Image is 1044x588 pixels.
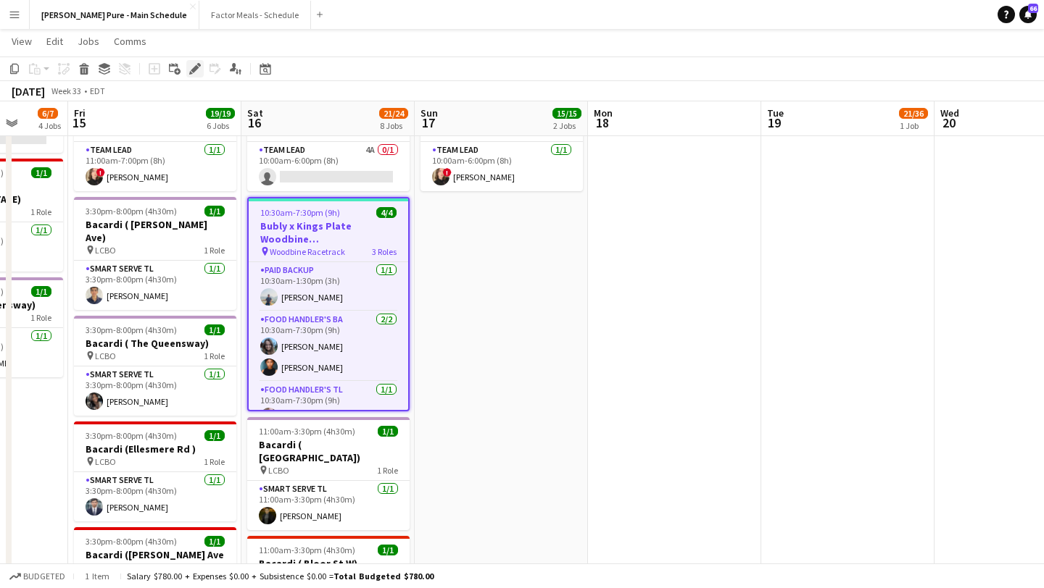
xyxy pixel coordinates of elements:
span: LCBO [95,350,116,361]
span: ! [443,168,452,177]
div: Salary $780.00 + Expenses $0.00 + Subsistence $0.00 = [127,571,434,581]
div: 8 Jobs [380,120,407,131]
app-card-role: Smart Serve TL1/13:30pm-8:00pm (4h30m)[PERSON_NAME] [74,366,236,416]
span: Week 33 [48,85,84,96]
h3: Bacardi ( Bloor St W) [247,557,410,570]
span: 11:00am-3:30pm (4h30m) [259,426,355,437]
h3: Bacardi ([PERSON_NAME] Ave W ) [74,548,236,574]
span: 1/1 [204,536,225,547]
span: Tue [767,106,784,119]
span: 66 [1028,4,1038,13]
span: LCBO [95,245,116,256]
app-job-card: 10:30am-7:30pm (9h)4/4Bubly x Kings Plate Woodbine [GEOGRAPHIC_DATA] Woodbine Racetrack3 RolesPai... [247,197,410,411]
span: 1/1 [204,324,225,335]
h3: Bacardi ( The Queensway) [74,337,236,350]
div: EDT [90,85,105,96]
app-job-card: 3:30pm-8:00pm (4h30m)1/1Bacardi ( The Queensway) LCBO1 RoleSmart Serve TL1/13:30pm-8:00pm (4h30m)... [74,316,236,416]
span: 20 [938,114,959,131]
span: 4/4 [376,207,397,218]
span: 1 Role [30,312,51,323]
span: 1 Role [30,206,51,217]
app-card-role: Team Lead1/110:00am-6:00pm (8h)![PERSON_NAME] [420,142,583,191]
a: Jobs [72,32,105,51]
app-card-role: Team Lead1/111:00am-7:00pm (8h)![PERSON_NAME] [74,142,236,191]
span: Fri [74,106,86,119]
a: Comms [108,32,152,51]
span: 3:30pm-8:00pm (4h30m) [86,324,177,335]
h3: Bacardi ( [GEOGRAPHIC_DATA]) [247,438,410,464]
span: ! [96,168,105,177]
app-card-role: Smart Serve TL1/13:30pm-8:00pm (4h30m)[PERSON_NAME] [74,261,236,310]
span: 15 [72,114,86,131]
span: Jobs [78,35,99,48]
span: 1/1 [31,167,51,178]
span: 18 [592,114,613,131]
a: 66 [1019,6,1037,23]
span: 3 Roles [372,246,397,257]
span: 1 Role [377,465,398,476]
button: [PERSON_NAME] Pure - Main Schedule [30,1,199,29]
span: 1 Role [204,245,225,256]
span: 17 [418,114,438,131]
span: 19/19 [206,108,235,119]
button: Factor Meals - Schedule [199,1,311,29]
span: Comms [114,35,146,48]
span: Sun [420,106,438,119]
app-card-role: Smart Serve TL1/111:00am-3:30pm (4h30m)[PERSON_NAME] [247,481,410,530]
div: 2 Jobs [553,120,581,131]
h3: Bacardi ( [PERSON_NAME] Ave) [74,218,236,244]
app-job-card: 11:00am-3:30pm (4h30m)1/1Bacardi ( [GEOGRAPHIC_DATA]) LCBO1 RoleSmart Serve TL1/111:00am-3:30pm (... [247,417,410,530]
button: Budgeted [7,568,67,584]
span: 19 [765,114,784,131]
span: 1/1 [378,426,398,437]
app-card-role: Team Lead4A0/110:00am-6:00pm (8h) [247,142,410,191]
span: Woodbine Racetrack [270,246,345,257]
span: View [12,35,32,48]
span: 3:30pm-8:00pm (4h30m) [86,536,177,547]
span: 21/36 [899,108,928,119]
a: View [6,32,38,51]
span: LCBO [95,456,116,467]
span: 3:30pm-8:00pm (4h30m) [86,430,177,441]
span: 1/1 [204,430,225,441]
span: Sat [247,106,263,119]
app-job-card: 3:30pm-8:00pm (4h30m)1/1Bacardi ( [PERSON_NAME] Ave) LCBO1 RoleSmart Serve TL1/13:30pm-8:00pm (4h... [74,197,236,310]
a: Edit [41,32,69,51]
div: 1 Job [900,120,927,131]
span: Total Budgeted $780.00 [333,571,434,581]
span: Edit [46,35,63,48]
span: 6/7 [38,108,58,119]
span: 1/1 [31,286,51,297]
span: 16 [245,114,263,131]
span: 21/24 [379,108,408,119]
span: 1/1 [378,545,398,555]
app-card-role: Paid Backup1/110:30am-1:30pm (3h)[PERSON_NAME] [249,262,408,311]
span: 11:00am-3:30pm (4h30m) [259,545,355,555]
app-job-card: 3:30pm-8:00pm (4h30m)1/1Bacardi (Ellesmere Rd ) LCBO1 RoleSmart Serve TL1/13:30pm-8:00pm (4h30m)[... [74,421,236,521]
span: 10:30am-7:30pm (9h) [260,207,340,218]
span: Budgeted [23,571,65,581]
app-card-role: Smart Serve TL1/13:30pm-8:00pm (4h30m)[PERSON_NAME] [74,472,236,521]
span: 1 Role [204,350,225,361]
h3: Bubly x Kings Plate Woodbine [GEOGRAPHIC_DATA] [249,219,408,245]
app-card-role: Food Handler's TL1/110:30am-7:30pm (9h)[PERSON_NAME] [249,382,408,431]
app-card-role: Food Handler's BA2/210:30am-7:30pm (9h)[PERSON_NAME][PERSON_NAME] [249,311,408,382]
span: 15/15 [552,108,581,119]
span: 1 item [80,571,115,581]
div: 6 Jobs [207,120,234,131]
div: 4 Jobs [38,120,61,131]
span: Wed [940,106,959,119]
h3: Bacardi (Ellesmere Rd ) [74,442,236,455]
span: 1/1 [204,206,225,217]
span: 1 Role [204,456,225,467]
span: 3:30pm-8:00pm (4h30m) [86,206,177,217]
span: LCBO [268,465,289,476]
div: [DATE] [12,84,45,98]
span: Mon [594,106,613,119]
